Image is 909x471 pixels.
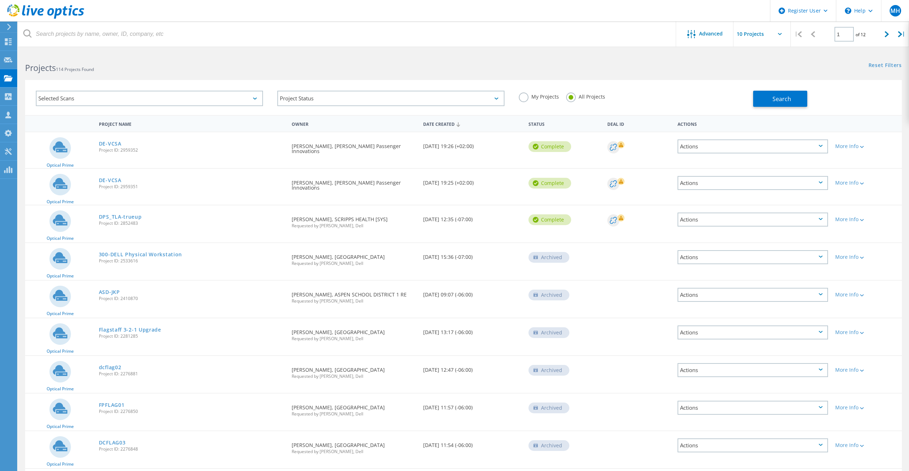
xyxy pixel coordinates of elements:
[528,141,571,152] div: Complete
[678,438,828,452] div: Actions
[18,22,676,47] input: Search projects by name, owner, ID, company, etc
[56,66,94,72] span: 114 Projects Found
[99,365,121,370] a: dcflag02
[528,365,569,376] div: Archived
[869,63,902,69] a: Reset Filters
[791,22,805,47] div: |
[420,169,525,192] div: [DATE] 19:25 (+02:00)
[288,318,420,348] div: [PERSON_NAME], [GEOGRAPHIC_DATA]
[99,447,284,451] span: Project ID: 2276848
[36,91,263,106] div: Selected Scans
[678,176,828,190] div: Actions
[845,8,851,14] svg: \n
[528,214,571,225] div: Complete
[288,169,420,198] div: [PERSON_NAME], [PERSON_NAME] Passenger Innovations
[528,440,569,451] div: Archived
[528,403,569,413] div: Archived
[99,259,284,263] span: Project ID: 2533616
[678,363,828,377] div: Actions
[420,132,525,156] div: [DATE] 19:26 (+02:00)
[890,8,900,14] span: MH
[894,22,909,47] div: |
[47,387,74,391] span: Optical Prime
[528,327,569,338] div: Archived
[47,274,74,278] span: Optical Prime
[95,117,288,130] div: Project Name
[288,205,420,235] div: [PERSON_NAME], SCRIPPS HEALTH [SYS]
[835,443,898,448] div: More Info
[519,92,559,99] label: My Projects
[835,217,898,222] div: More Info
[678,250,828,264] div: Actions
[420,356,525,380] div: [DATE] 12:47 (-06:00)
[678,288,828,302] div: Actions
[674,117,832,130] div: Actions
[288,356,420,386] div: [PERSON_NAME], [GEOGRAPHIC_DATA]
[835,144,898,149] div: More Info
[753,91,807,107] button: Search
[99,290,120,295] a: ASD-JKP
[99,327,161,332] a: Flagstaff 3-2-1 Upgrade
[277,91,504,106] div: Project Status
[292,374,416,379] span: Requested by [PERSON_NAME], Dell
[288,281,420,310] div: [PERSON_NAME], ASPEN SCHOOL DISTRICT 1 RE
[47,311,74,316] span: Optical Prime
[420,205,525,229] div: [DATE] 12:35 (-07:00)
[678,213,828,227] div: Actions
[292,412,416,416] span: Requested by [PERSON_NAME], Dell
[420,243,525,267] div: [DATE] 15:36 (-07:00)
[47,462,74,466] span: Optical Prime
[99,221,284,225] span: Project ID: 2852483
[420,394,525,417] div: [DATE] 11:57 (-06:00)
[604,117,674,130] div: Deal Id
[47,163,74,167] span: Optical Prime
[420,117,525,130] div: Date Created
[99,148,284,152] span: Project ID: 2959352
[678,401,828,415] div: Actions
[99,334,284,338] span: Project ID: 2281285
[835,292,898,297] div: More Info
[99,178,121,183] a: DE-VCSA
[99,252,182,257] a: 300-DELL Physical Workstation
[47,236,74,241] span: Optical Prime
[835,180,898,185] div: More Info
[528,290,569,300] div: Archived
[99,214,142,219] a: DPS_TLA-trueup
[99,141,121,146] a: DE-VCSA
[99,185,284,189] span: Project ID: 2959351
[288,394,420,423] div: [PERSON_NAME], [GEOGRAPHIC_DATA]
[420,431,525,455] div: [DATE] 11:54 (-06:00)
[292,337,416,341] span: Requested by [PERSON_NAME], Dell
[420,281,525,304] div: [DATE] 09:07 (-06:00)
[99,372,284,376] span: Project ID: 2276881
[292,449,416,454] span: Requested by [PERSON_NAME], Dell
[292,261,416,266] span: Requested by [PERSON_NAME], Dell
[99,440,126,445] a: DCFLAG03
[678,325,828,339] div: Actions
[835,405,898,410] div: More Info
[99,296,284,301] span: Project ID: 2410870
[525,117,604,130] div: Status
[288,132,420,161] div: [PERSON_NAME], [PERSON_NAME] Passenger Innovations
[835,254,898,260] div: More Info
[772,95,791,103] span: Search
[420,318,525,342] div: [DATE] 13:17 (-06:00)
[25,62,56,73] b: Projects
[528,252,569,263] div: Archived
[7,15,84,20] a: Live Optics Dashboard
[678,139,828,153] div: Actions
[99,403,125,408] a: FPFLAG01
[566,92,605,99] label: All Projects
[699,31,723,36] span: Advanced
[288,117,420,130] div: Owner
[856,32,866,38] span: of 12
[528,178,571,189] div: Complete
[47,424,74,429] span: Optical Prime
[47,200,74,204] span: Optical Prime
[99,409,284,414] span: Project ID: 2276850
[288,431,420,461] div: [PERSON_NAME], [GEOGRAPHIC_DATA]
[292,299,416,303] span: Requested by [PERSON_NAME], Dell
[292,224,416,228] span: Requested by [PERSON_NAME], Dell
[835,367,898,372] div: More Info
[47,349,74,353] span: Optical Prime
